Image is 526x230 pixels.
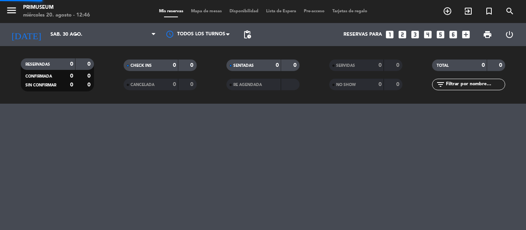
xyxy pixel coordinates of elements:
[505,30,514,39] i: power_settings_new
[6,26,47,43] i: [DATE]
[410,30,420,40] i: looks_3
[23,12,90,19] div: miércoles 20. agosto - 12:46
[437,64,449,68] span: TOTAL
[461,30,471,40] i: add_box
[243,30,252,39] span: pending_actions
[379,82,382,87] strong: 0
[343,32,382,37] span: Reservas para
[23,4,90,12] div: Primuseum
[436,30,446,40] i: looks_5
[70,61,73,67] strong: 0
[498,23,520,46] div: LOG OUT
[25,63,50,66] span: RESERVADAS
[445,80,505,89] input: Filtrar por nombre...
[276,63,279,68] strong: 0
[336,64,355,68] span: SERVIDAS
[505,7,514,16] i: search
[70,73,73,79] strong: 0
[328,9,371,13] span: Tarjetas de regalo
[300,9,328,13] span: Pre-acceso
[6,5,17,19] button: menu
[448,30,458,40] i: looks_6
[396,82,401,87] strong: 0
[499,63,504,68] strong: 0
[336,83,356,87] span: NO SHOW
[155,9,187,13] span: Mis reservas
[396,63,401,68] strong: 0
[385,30,395,40] i: looks_one
[131,83,154,87] span: CANCELADA
[25,74,52,78] span: CONFIRMADA
[464,7,473,16] i: exit_to_app
[87,73,92,79] strong: 0
[226,9,262,13] span: Disponibilidad
[484,7,494,16] i: turned_in_not
[187,9,226,13] span: Mapa de mesas
[483,30,492,39] span: print
[233,83,262,87] span: RE AGENDADA
[190,63,195,68] strong: 0
[397,30,407,40] i: looks_two
[25,83,56,87] span: SIN CONFIRMAR
[443,7,452,16] i: add_circle_outline
[423,30,433,40] i: looks_4
[72,30,81,39] i: arrow_drop_down
[190,82,195,87] strong: 0
[379,63,382,68] strong: 0
[262,9,300,13] span: Lista de Espera
[436,80,445,89] i: filter_list
[87,82,92,88] strong: 0
[482,63,485,68] strong: 0
[70,82,73,88] strong: 0
[87,61,92,67] strong: 0
[173,63,176,68] strong: 0
[173,82,176,87] strong: 0
[131,64,152,68] span: CHECK INS
[233,64,254,68] span: SENTADAS
[6,5,17,16] i: menu
[293,63,298,68] strong: 0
